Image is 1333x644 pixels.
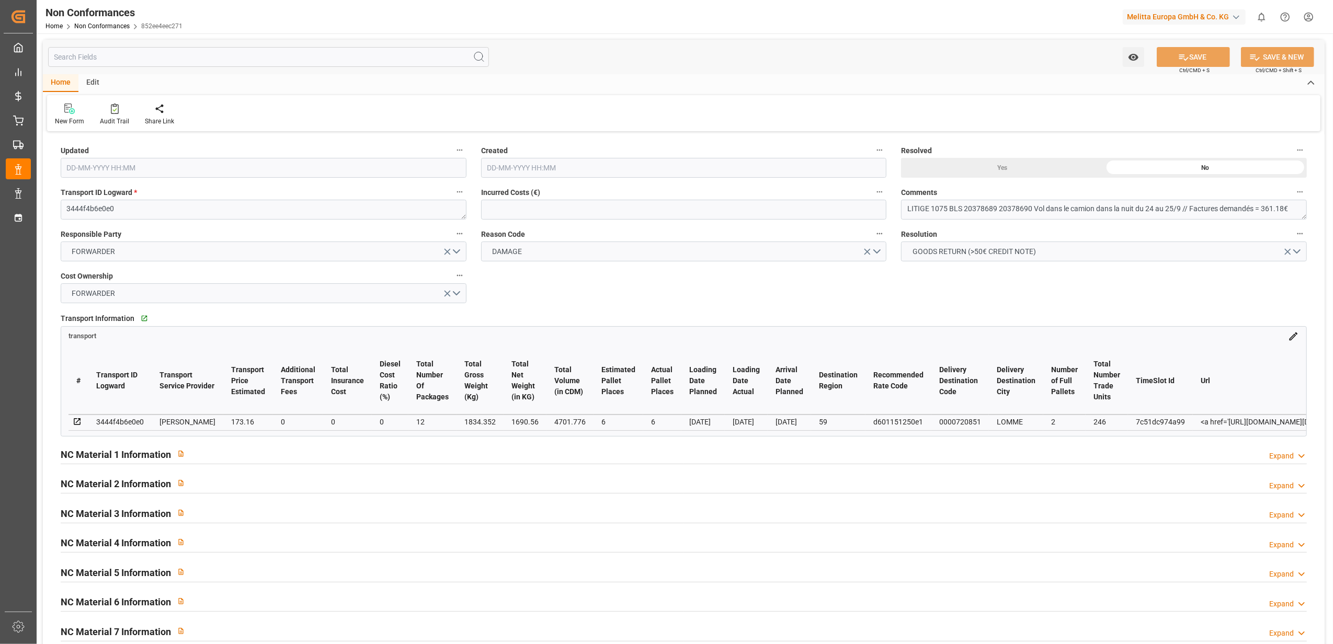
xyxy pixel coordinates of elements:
[152,347,223,415] th: Transport Service Provider
[1250,5,1273,29] button: show 0 new notifications
[61,477,171,491] h2: NC Material 2 Information
[43,74,78,92] div: Home
[865,347,931,415] th: Recommended Rate Code
[171,503,191,523] button: View description
[873,185,886,199] button: Incurred Costs (€)
[61,200,466,220] textarea: 3444f4b6e0e0
[601,416,635,428] div: 6
[171,562,191,582] button: View description
[171,473,191,493] button: View description
[171,591,191,611] button: View description
[481,158,887,178] input: DD-MM-YYYY HH:MM
[453,227,466,240] button: Responsible Party
[1293,185,1307,199] button: Comments
[171,444,191,464] button: View description
[453,143,466,157] button: Updated
[594,347,643,415] th: Estimated Pallet Places
[873,143,886,157] button: Created
[464,416,496,428] div: 1834.352
[380,416,401,428] div: 0
[61,507,171,521] h2: NC Material 3 Information
[1269,510,1294,521] div: Expand
[61,283,466,303] button: open menu
[45,5,183,20] div: Non Conformances
[48,47,489,67] input: Search Fields
[61,625,171,639] h2: NC Material 7 Information
[281,416,315,428] div: 0
[1093,416,1120,428] div: 246
[1104,158,1307,178] div: No
[61,313,134,324] span: Transport Information
[481,145,508,156] span: Created
[74,22,130,30] a: Non Conformances
[61,229,121,240] span: Responsible Party
[901,187,937,198] span: Comments
[776,416,803,428] div: [DATE]
[416,416,449,428] div: 12
[61,271,113,282] span: Cost Ownership
[1179,66,1210,74] span: Ctrl/CMD + S
[997,416,1035,428] div: LOMME
[159,416,215,428] div: [PERSON_NAME]
[372,347,408,415] th: Diesel Cost Ratio (%)
[1123,7,1250,27] button: Melitta Europa GmbH & Co. KG
[689,416,717,428] div: [DATE]
[69,347,88,415] th: #
[1043,347,1086,415] th: Number of Full Pallets
[901,229,937,240] span: Resolution
[61,158,466,178] input: DD-MM-YYYY HH:MM
[1256,66,1302,74] span: Ctrl/CMD + Shift + S
[223,347,273,415] th: Transport Price Estimated
[323,347,372,415] th: Total Insurance Cost
[1269,451,1294,462] div: Expand
[487,246,527,257] span: DAMAGE
[100,117,129,126] div: Audit Trail
[273,347,323,415] th: Additional Transport Fees
[69,332,96,340] span: transport
[1136,416,1185,428] div: 7c51dc974a99
[145,117,174,126] div: Share Link
[504,347,546,415] th: Total Net Weight (in KG)
[1273,5,1297,29] button: Help Center
[643,347,681,415] th: Actual Pallet Places
[873,416,924,428] div: d601151250e1
[1269,628,1294,639] div: Expand
[901,200,1307,220] textarea: LITIGE 1075 BLS 20378689 20378690 Vol dans le camion dans la nuit du 24 au 25/9 // Factures deman...
[453,269,466,282] button: Cost Ownership
[45,22,63,30] a: Home
[1269,599,1294,609] div: Expand
[231,416,265,428] div: 173.16
[1123,9,1246,25] div: Melitta Europa GmbH & Co. KG
[481,241,887,261] button: open menu
[61,241,466,261] button: open menu
[61,187,137,198] span: Transport ID Logward
[901,158,1104,178] div: Yes
[1123,47,1144,67] button: open menu
[88,347,152,415] th: Transport ID Logward
[1051,416,1078,428] div: 2
[457,347,504,415] th: Total Gross Weight (Kg)
[1269,569,1294,580] div: Expand
[989,347,1043,415] th: Delivery Destination City
[1293,227,1307,240] button: Resolution
[1128,347,1193,415] th: TimeSlot Id
[554,416,586,428] div: 4701.776
[69,331,96,340] a: transport
[1241,47,1314,67] button: SAVE & NEW
[61,145,89,156] span: Updated
[819,416,858,428] div: 59
[331,416,364,428] div: 0
[768,347,811,415] th: Arrival Date Planned
[725,347,768,415] th: Loading Date Actual
[61,536,171,550] h2: NC Material 4 Information
[67,288,121,299] span: FORWARDER
[481,229,525,240] span: Reason Code
[61,447,171,462] h2: NC Material 1 Information
[1157,47,1230,67] button: SAVE
[907,246,1041,257] span: GOODS RETURN (>50€ CREDIT NOTE)
[1086,347,1128,415] th: Total Number Trade Units
[939,416,981,428] div: 0000720851
[901,145,932,156] span: Resolved
[546,347,594,415] th: Total Volume (in CDM)
[67,246,121,257] span: FORWARDER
